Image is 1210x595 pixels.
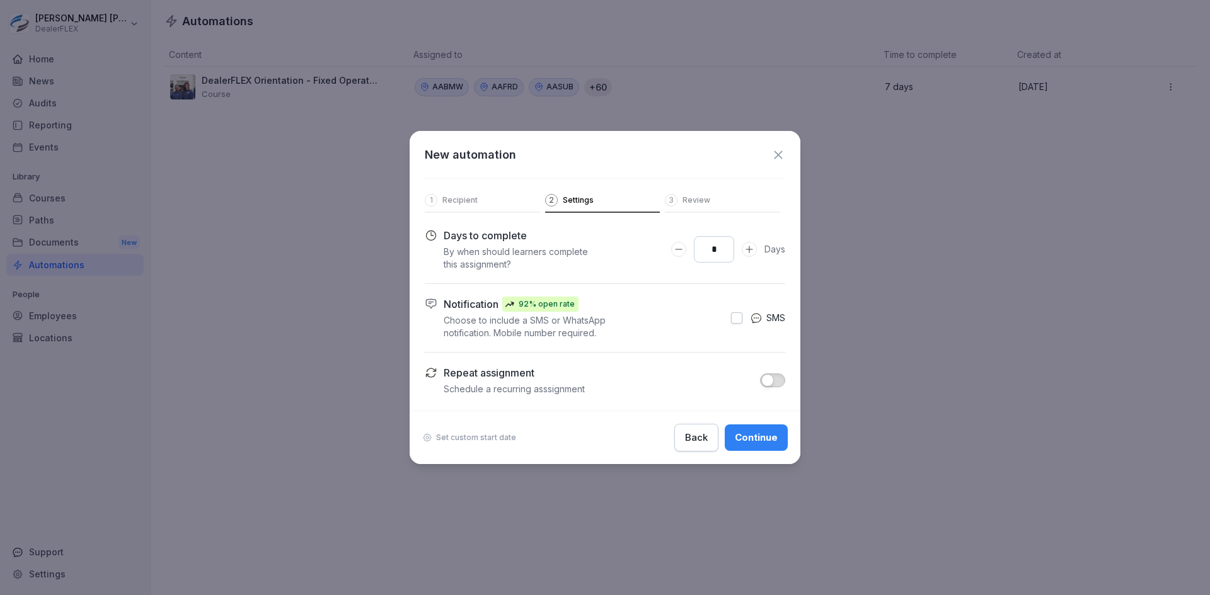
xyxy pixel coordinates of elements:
[444,383,585,395] p: Schedule a recurring asssignment
[563,195,594,205] p: Settings
[671,242,686,257] button: Decrease Days to complete number input
[766,311,785,325] p: SMS
[444,297,498,312] p: Notification
[735,431,778,445] div: Continue
[665,194,677,207] div: 3
[444,228,602,243] p: Days to complete
[444,365,534,380] p: Repeat assignment
[683,195,710,205] p: Review
[425,146,516,163] h1: New automation
[674,424,718,451] button: Back
[444,246,602,271] p: By when should learners complete this assignment?
[436,433,516,443] p: Set custom start date
[519,298,575,310] p: 92% open rate
[444,314,613,339] p: Choose to include a SMS or WhatsApp notification. Mobile number required.
[425,194,437,207] div: 1
[694,236,734,263] input: Days to complete number input
[764,242,785,256] p: Days
[725,424,788,451] button: Continue
[685,431,708,445] div: Back
[742,242,757,257] button: Increase Days to complete number input
[545,194,558,207] div: 2
[442,195,478,205] p: Recipient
